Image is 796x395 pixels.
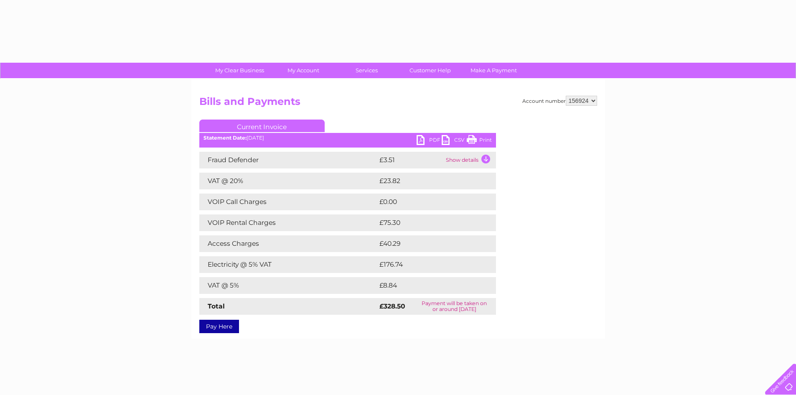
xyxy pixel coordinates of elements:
a: Make A Payment [459,63,528,78]
strong: £328.50 [379,302,405,310]
div: Account number [522,96,597,106]
td: Payment will be taken on or around [DATE] [413,298,496,315]
td: £40.29 [377,235,479,252]
td: VAT @ 5% [199,277,377,294]
td: £3.51 [377,152,444,168]
strong: Total [208,302,225,310]
td: VOIP Rental Charges [199,214,377,231]
a: My Account [269,63,338,78]
td: £23.82 [377,173,479,189]
td: Access Charges [199,235,377,252]
a: Current Invoice [199,120,325,132]
h2: Bills and Payments [199,96,597,112]
a: Print [467,135,492,147]
td: Electricity @ 5% VAT [199,256,377,273]
td: £75.30 [377,214,479,231]
td: VOIP Call Charges [199,194,377,210]
a: CSV [442,135,467,147]
a: Pay Here [199,320,239,333]
a: Services [332,63,401,78]
td: VAT @ 20% [199,173,377,189]
td: £8.84 [377,277,477,294]
div: [DATE] [199,135,496,141]
b: Statement Date: [203,135,247,141]
a: Customer Help [396,63,465,78]
td: £0.00 [377,194,477,210]
td: Fraud Defender [199,152,377,168]
td: £176.74 [377,256,481,273]
a: My Clear Business [205,63,274,78]
a: PDF [417,135,442,147]
td: Show details [444,152,496,168]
